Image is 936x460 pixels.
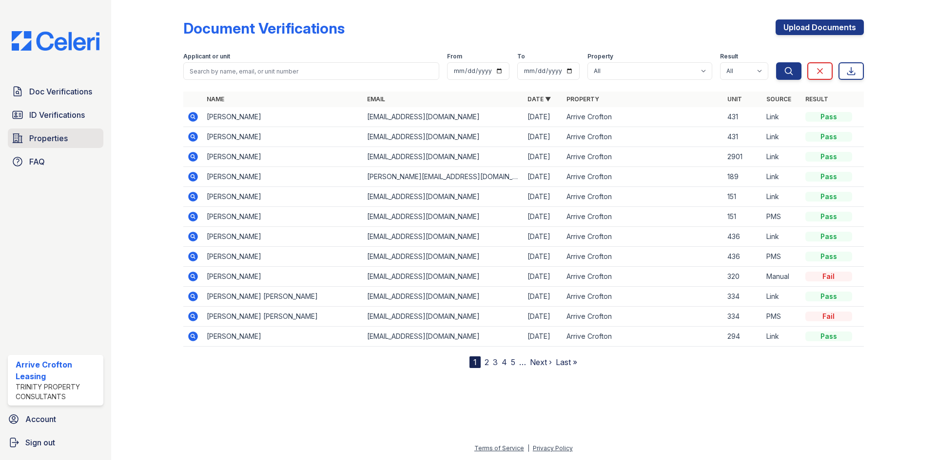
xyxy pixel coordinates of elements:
[762,167,801,187] td: Link
[563,287,723,307] td: Arrive Crofton
[363,247,524,267] td: [EMAIL_ADDRESS][DOMAIN_NAME]
[524,307,563,327] td: [DATE]
[762,267,801,287] td: Manual
[524,267,563,287] td: [DATE]
[527,444,529,452] div: |
[723,107,762,127] td: 431
[530,357,552,367] a: Next ›
[29,156,45,167] span: FAQ
[805,292,852,301] div: Pass
[367,95,385,103] a: Email
[805,152,852,162] div: Pass
[805,132,852,142] div: Pass
[723,127,762,147] td: 431
[474,444,524,452] a: Terms of Service
[363,147,524,167] td: [EMAIL_ADDRESS][DOMAIN_NAME]
[524,227,563,247] td: [DATE]
[563,107,723,127] td: Arrive Crofton
[203,247,363,267] td: [PERSON_NAME]
[8,129,103,148] a: Properties
[563,167,723,187] td: Arrive Crofton
[563,127,723,147] td: Arrive Crofton
[762,107,801,127] td: Link
[524,147,563,167] td: [DATE]
[8,152,103,171] a: FAQ
[203,327,363,347] td: [PERSON_NAME]
[203,207,363,227] td: [PERSON_NAME]
[723,307,762,327] td: 334
[203,167,363,187] td: [PERSON_NAME]
[762,207,801,227] td: PMS
[524,207,563,227] td: [DATE]
[363,207,524,227] td: [EMAIL_ADDRESS][DOMAIN_NAME]
[723,187,762,207] td: 151
[4,31,107,51] img: CE_Logo_Blue-a8612792a0a2168367f1c8372b55b34899dd931a85d93a1a3d3e32e68fde9ad4.png
[805,272,852,281] div: Fail
[566,95,599,103] a: Property
[762,307,801,327] td: PMS
[485,357,489,367] a: 2
[563,147,723,167] td: Arrive Crofton
[29,86,92,97] span: Doc Verifications
[762,287,801,307] td: Link
[203,147,363,167] td: [PERSON_NAME]
[183,19,345,37] div: Document Verifications
[469,356,481,368] div: 1
[25,413,56,425] span: Account
[762,227,801,247] td: Link
[805,172,852,182] div: Pass
[203,127,363,147] td: [PERSON_NAME]
[723,247,762,267] td: 436
[805,312,852,321] div: Fail
[363,187,524,207] td: [EMAIL_ADDRESS][DOMAIN_NAME]
[363,127,524,147] td: [EMAIL_ADDRESS][DOMAIN_NAME]
[363,107,524,127] td: [EMAIL_ADDRESS][DOMAIN_NAME]
[29,109,85,121] span: ID Verifications
[563,227,723,247] td: Arrive Crofton
[720,53,738,60] label: Result
[203,227,363,247] td: [PERSON_NAME]
[723,287,762,307] td: 334
[563,307,723,327] td: Arrive Crofton
[776,19,864,35] a: Upload Documents
[29,132,68,144] span: Properties
[4,433,107,452] a: Sign out
[524,327,563,347] td: [DATE]
[363,327,524,347] td: [EMAIL_ADDRESS][DOMAIN_NAME]
[517,53,525,60] label: To
[203,107,363,127] td: [PERSON_NAME]
[16,382,99,402] div: Trinity Property Consultants
[25,437,55,448] span: Sign out
[587,53,613,60] label: Property
[723,167,762,187] td: 189
[533,444,573,452] a: Privacy Policy
[447,53,462,60] label: From
[4,409,107,429] a: Account
[723,147,762,167] td: 2901
[762,147,801,167] td: Link
[203,287,363,307] td: [PERSON_NAME] [PERSON_NAME]
[502,357,507,367] a: 4
[805,112,852,122] div: Pass
[563,267,723,287] td: Arrive Crofton
[524,187,563,207] td: [DATE]
[363,267,524,287] td: [EMAIL_ADDRESS][DOMAIN_NAME]
[8,82,103,101] a: Doc Verifications
[493,357,498,367] a: 3
[363,307,524,327] td: [EMAIL_ADDRESS][DOMAIN_NAME]
[524,127,563,147] td: [DATE]
[183,62,439,80] input: Search by name, email, or unit number
[762,187,801,207] td: Link
[527,95,551,103] a: Date ▼
[766,95,791,103] a: Source
[524,247,563,267] td: [DATE]
[203,267,363,287] td: [PERSON_NAME]
[563,247,723,267] td: Arrive Crofton
[203,187,363,207] td: [PERSON_NAME]
[563,207,723,227] td: Arrive Crofton
[723,327,762,347] td: 294
[762,127,801,147] td: Link
[203,307,363,327] td: [PERSON_NAME] [PERSON_NAME]
[762,247,801,267] td: PMS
